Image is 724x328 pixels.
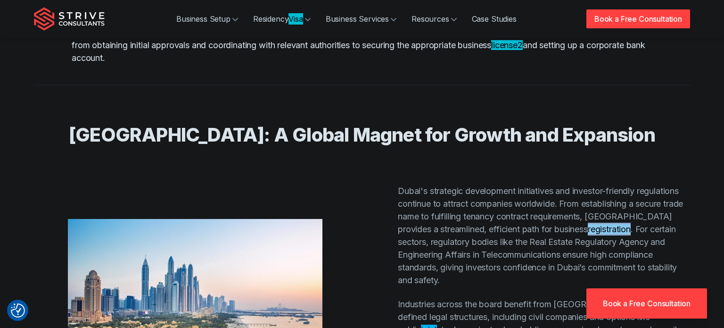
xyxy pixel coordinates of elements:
button: Consent Preferences [11,303,25,318]
a: ResidencyVisa [246,9,318,28]
span: Category: GODOS Triggers, Term: "Registration" [588,224,631,234]
a: Case Studies [464,9,524,28]
span: Number of Categories containing this Term [518,40,523,50]
img: Revisit consent button [11,303,25,318]
span: Category: GODOS Triggers and 1 other(s), Term: "License" [491,40,523,50]
img: Strive Consultants [34,7,105,31]
a: Business Services [318,9,404,28]
p: Our team has successfully assisted a wide range of global and local market businesses in navigati... [72,13,652,64]
a: Book a Free Consultation [586,288,707,319]
a: Business Setup [169,9,246,28]
a: Book a Free Consultation [586,9,690,28]
span: Category: GODOS Triggers, Term: "visa" [288,13,303,25]
a: Resources [404,9,464,28]
p: Dubai's strategic development initiatives and investor-friendly regulations continue to attract c... [398,185,690,286]
h2: [GEOGRAPHIC_DATA]: A Global Magnet for Growth and Expansion [60,123,664,147]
